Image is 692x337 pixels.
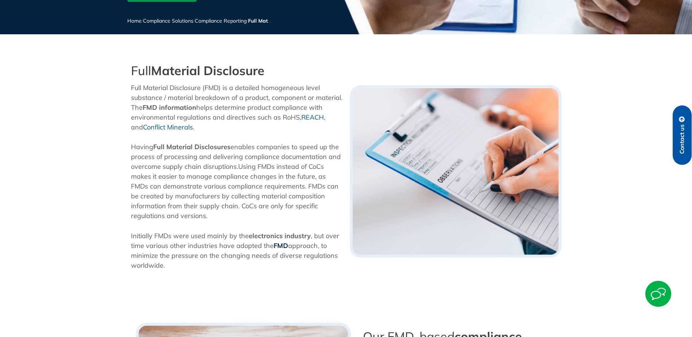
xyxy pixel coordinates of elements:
img: Start Chat [645,281,671,307]
p: Using FMDs instead of CoCs makes it easier to manage compliance changes in the future, as FMDs ca... [131,142,343,221]
span: / / / [127,18,322,24]
span: Full Material Disclosure (FMD) is a detailed homogeneous level substance / material breakdown of ... [131,84,343,112]
a: Compliance Solutions [143,18,193,24]
span: enables companies to speed up the process of processing and delivering compliance documentation a... [131,143,341,171]
span: Having [131,143,153,151]
b: FMD information [143,103,196,112]
b: electronics industry [249,232,311,240]
span: Full Material Disclosure (FMD) [248,18,322,24]
a: Compliance Reporting [195,18,247,24]
b: Full Material Disclosures [153,143,231,151]
span: , but over time various other industries have adopted the [131,232,339,250]
a: Contact us [673,105,692,165]
a: Home [127,18,142,24]
a: Conflict Minerals [143,123,193,131]
span: Initially FMDs were used mainly by the [131,232,249,240]
h2: Full [131,63,343,78]
span: approach, to minimize the pressure on the changing needs of diverse regulations worldwide. [131,241,338,270]
a: REACH [301,113,324,121]
a: FMD [274,241,288,250]
span: helps determine product compliance with environmental regulations and directives such as RoHS, , ... [131,103,325,131]
span: Contact us [679,124,685,154]
strong: Material Disclosure [151,63,264,78]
